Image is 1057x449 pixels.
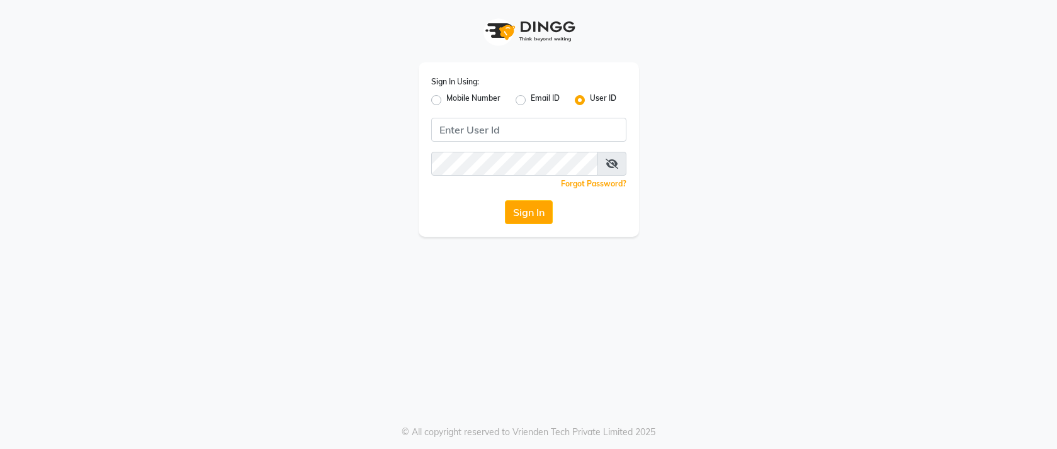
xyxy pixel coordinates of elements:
[431,152,598,176] input: Username
[531,93,560,108] label: Email ID
[431,76,479,88] label: Sign In Using:
[505,200,553,224] button: Sign In
[446,93,500,108] label: Mobile Number
[431,118,626,142] input: Username
[590,93,616,108] label: User ID
[478,13,579,50] img: logo1.svg
[561,179,626,188] a: Forgot Password?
